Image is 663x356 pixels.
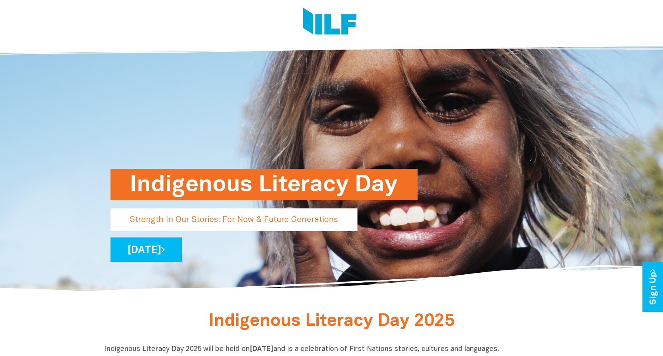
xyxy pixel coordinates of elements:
img: Logo [303,8,357,37]
p: Strength In Our Stories: For Now & Future Generations [110,208,357,231]
a: [DATE] [110,237,182,262]
h1: Indigenous Literacy Day [130,169,398,200]
b: [DATE] [250,346,273,353]
span: Indigenous Literacy Day 2025 [209,313,454,329]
